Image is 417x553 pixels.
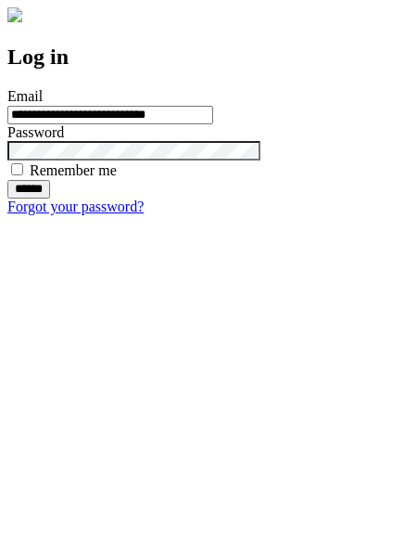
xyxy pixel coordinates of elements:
a: Forgot your password? [7,199,144,214]
h2: Log in [7,45,410,70]
img: logo-4e3dc11c47720685a147b03b5a06dd966a58ff35d612b21f08c02c0306f2b779.png [7,7,22,22]
label: Email [7,88,43,104]
label: Password [7,124,64,140]
label: Remember me [30,162,117,178]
